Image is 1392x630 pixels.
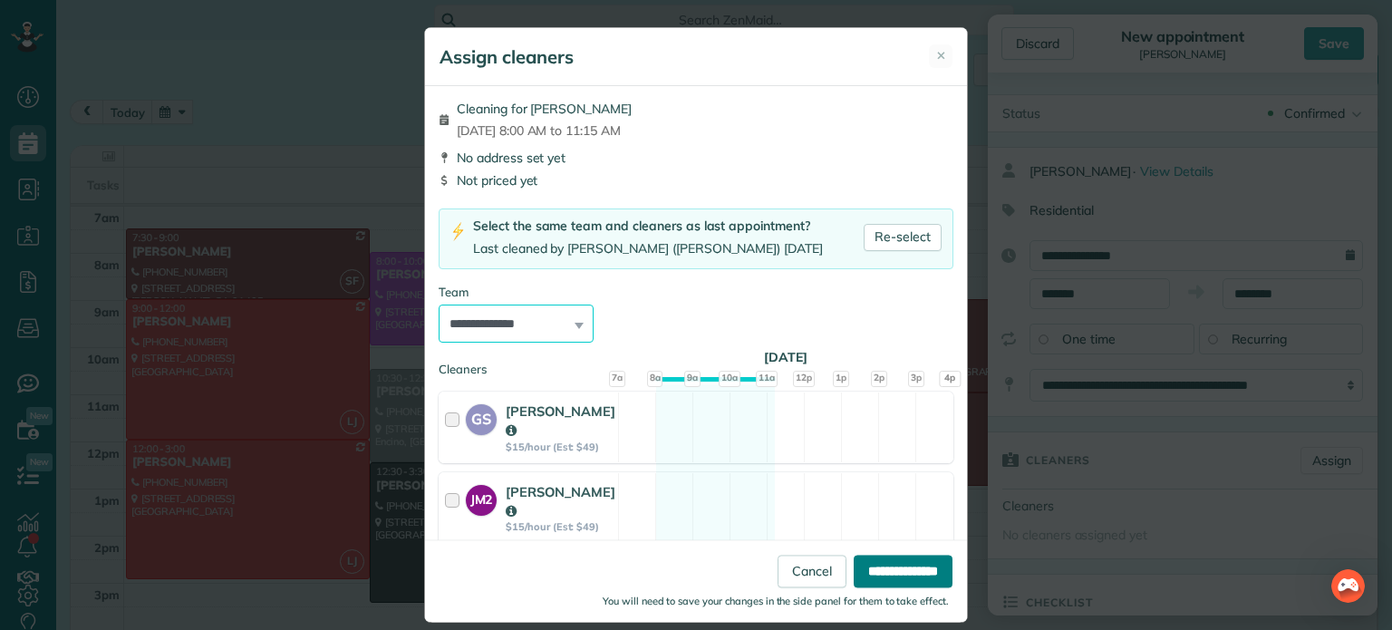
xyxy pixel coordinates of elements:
strong: GS [466,404,497,430]
img: lightning-bolt-icon-94e5364df696ac2de96d3a42b8a9ff6ba979493684c50e6bbbcda72601fa0d29.png [450,222,466,241]
div: Not priced yet [439,171,953,189]
h5: Assign cleaners [440,44,574,70]
div: Cleaners [439,361,953,366]
div: No address set yet [439,149,953,167]
strong: [PERSON_NAME] [506,402,615,439]
small: You will need to save your changes in the side panel for them to take effect. [603,596,949,608]
strong: $15/hour (Est: $49) [506,441,615,453]
a: Cancel [778,556,846,588]
span: Cleaning for [PERSON_NAME] [457,100,632,118]
strong: $15/hour (Est: $49) [506,520,615,533]
strong: JM2 [466,485,497,509]
div: Select the same team and cleaners as last appointment? [473,217,823,236]
span: ✕ [936,47,946,64]
div: Team [439,284,953,301]
div: Last cleaned by [PERSON_NAME] ([PERSON_NAME]) [DATE] [473,239,823,258]
a: Re-select [864,224,942,251]
span: [DATE] 8:00 AM to 11:15 AM [457,121,632,140]
strong: [PERSON_NAME] [506,483,615,519]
